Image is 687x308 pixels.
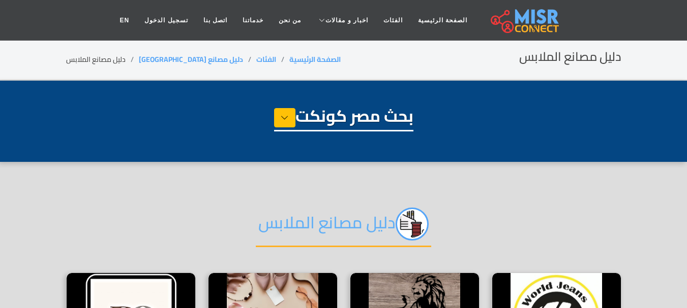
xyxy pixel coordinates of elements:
a: الصفحة الرئيسية [289,53,341,66]
a: تسجيل الدخول [137,11,195,30]
img: jc8qEEzyi89FPzAOrPPq.png [396,208,429,241]
h2: دليل مصانع الملابس [519,50,621,64]
a: الفئات [376,11,410,30]
li: دليل مصانع الملابس [66,54,139,65]
h1: بحث مصر كونكت [274,106,413,131]
a: اتصل بنا [196,11,235,30]
img: main.misr_connect [491,8,559,33]
a: من نحن [271,11,309,30]
a: خدماتنا [235,11,271,30]
a: دليل مصانع [GEOGRAPHIC_DATA] [139,53,243,66]
a: اخبار و مقالات [309,11,376,30]
a: الفئات [256,53,276,66]
span: اخبار و مقالات [325,16,368,25]
h2: دليل مصانع الملابس [256,208,431,247]
a: EN [112,11,137,30]
a: الصفحة الرئيسية [410,11,475,30]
